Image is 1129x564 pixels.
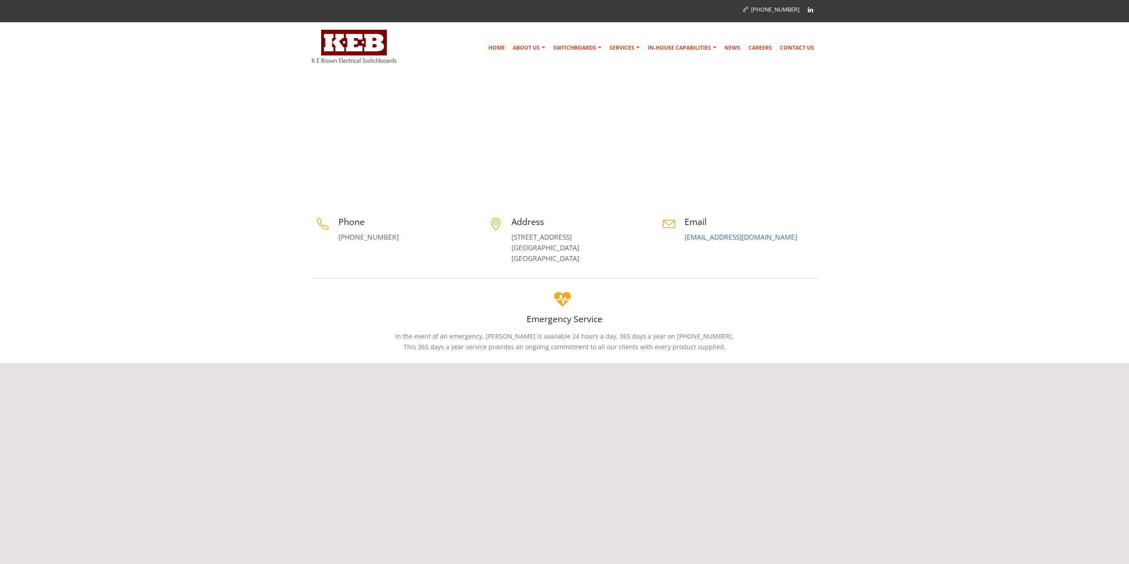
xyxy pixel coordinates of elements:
[684,216,818,228] h4: Email
[721,39,744,57] a: News
[312,30,397,63] img: K E Brown Electrical Switchboards
[606,39,643,57] a: Services
[550,39,605,57] a: Switchboards
[312,313,818,325] h4: Emergency Service
[509,39,549,57] a: About Us
[776,39,818,57] a: Contact Us
[644,39,720,57] a: In-house Capabilities
[743,6,799,13] a: [PHONE_NUMBER]
[745,39,775,57] a: Careers
[312,331,818,352] p: In the event of an emergency, [PERSON_NAME] is available 24 hours a day, 365 days a year on [PHON...
[684,233,797,242] a: [EMAIL_ADDRESS][DOMAIN_NAME]
[511,216,645,228] h4: Address
[758,157,774,164] a: Home
[804,3,817,16] a: Linkedin
[776,155,815,166] li: Contact Us
[485,39,508,57] a: Home
[511,233,579,263] a: [STREET_ADDRESS][GEOGRAPHIC_DATA][GEOGRAPHIC_DATA]
[338,216,472,228] h4: Phone
[338,233,399,242] a: [PHONE_NUMBER]
[312,150,378,175] h1: Contact Us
